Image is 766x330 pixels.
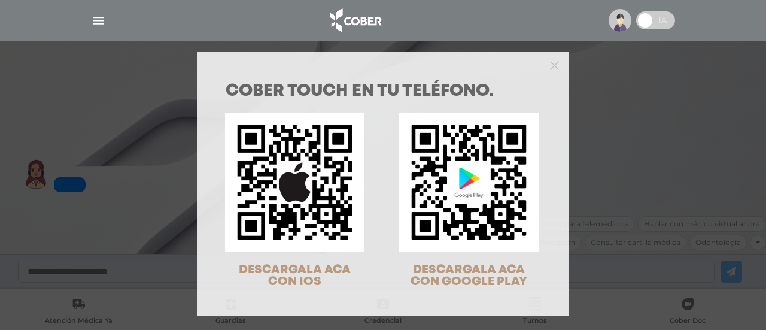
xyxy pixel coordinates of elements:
[411,264,527,287] span: DESCARGALA ACA CON GOOGLE PLAY
[239,264,351,287] span: DESCARGALA ACA CON IOS
[399,113,539,252] img: qr-code
[226,83,540,100] h1: COBER TOUCH en tu teléfono.
[550,59,559,70] button: Close
[225,113,364,252] img: qr-code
